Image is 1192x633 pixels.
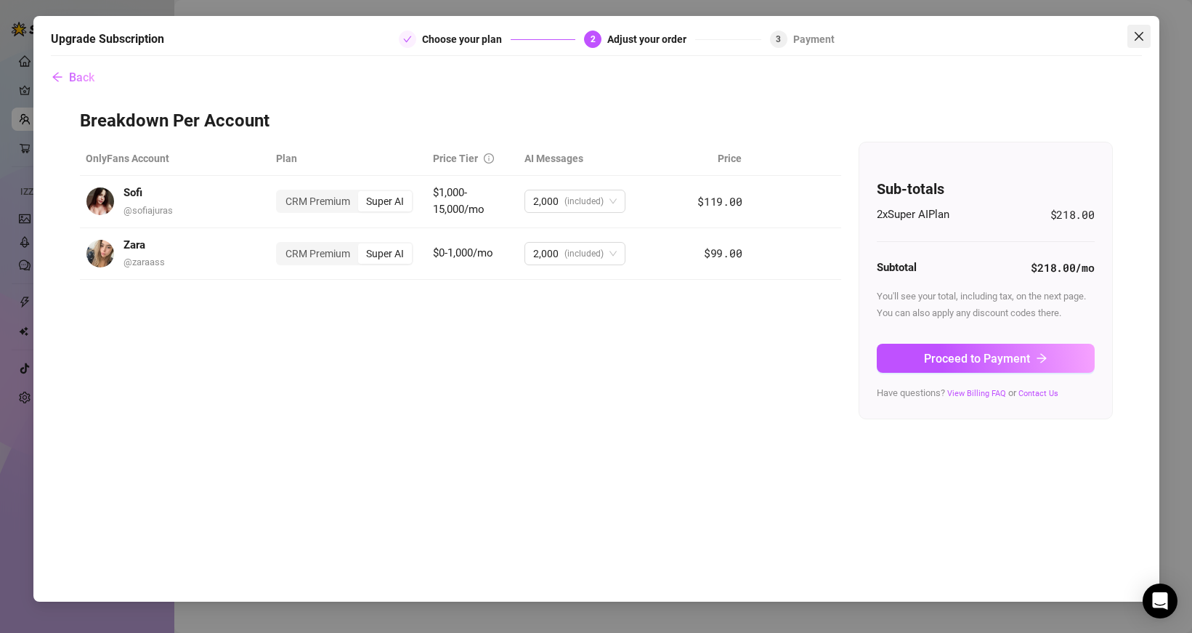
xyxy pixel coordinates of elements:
span: $119.00 [697,194,742,209]
div: segmented control [276,242,413,265]
div: Open Intercom Messenger [1143,584,1177,618]
img: avatar.jpg [86,188,114,215]
span: 3 [776,34,781,44]
strong: Sofi [123,186,142,199]
span: close [1133,31,1145,42]
span: @ sofiajuras [123,205,173,216]
button: Close [1127,25,1151,48]
span: check [403,35,412,44]
img: avatar.jpg [86,240,114,267]
h5: Upgrade Subscription [51,31,164,48]
strong: Zara [123,238,145,251]
span: 2,000 [533,243,559,265]
span: (included) [564,190,604,212]
span: info-circle [484,153,494,164]
a: Contact Us [1018,389,1058,398]
span: $218.00 [1050,206,1095,224]
th: AI Messages [519,142,671,176]
strong: $218.00 /mo [1031,260,1094,275]
div: Payment [793,31,835,48]
span: arrow-left [52,71,63,83]
span: 2,000 [533,190,559,212]
a: View Billing FAQ [947,389,1006,398]
span: 2 x Super AI Plan [877,206,949,224]
h3: Breakdown Per Account [80,110,1113,133]
span: $0-1,000/mo [433,246,493,259]
span: (included) [564,243,604,265]
h4: Sub-totals [877,179,1095,199]
div: Super AI [358,191,412,211]
button: Proceed to Paymentarrow-right [877,344,1095,373]
button: Back [51,63,95,92]
span: arrow-right [1036,352,1047,364]
span: Back [69,70,94,84]
strong: Subtotal [877,261,917,274]
span: $99.00 [704,246,742,260]
th: Plan [270,142,426,176]
span: Proceed to Payment [924,352,1030,366]
div: Adjust your order [607,31,695,48]
span: $1,000-15,000/mo [433,186,484,217]
div: Super AI [358,243,412,264]
span: 2 [591,34,596,44]
span: Close [1127,31,1151,42]
span: You'll see your total, including tax, on the next page. You can also apply any discount codes there. [877,291,1086,318]
div: CRM Premium [277,243,358,264]
span: Have questions? or [877,387,1058,398]
div: CRM Premium [277,191,358,211]
th: OnlyFans Account [80,142,271,176]
div: Choose your plan [422,31,511,48]
span: Price Tier [433,153,478,164]
th: Price [671,142,747,176]
span: @ zaraass [123,257,165,267]
div: segmented control [276,190,413,213]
